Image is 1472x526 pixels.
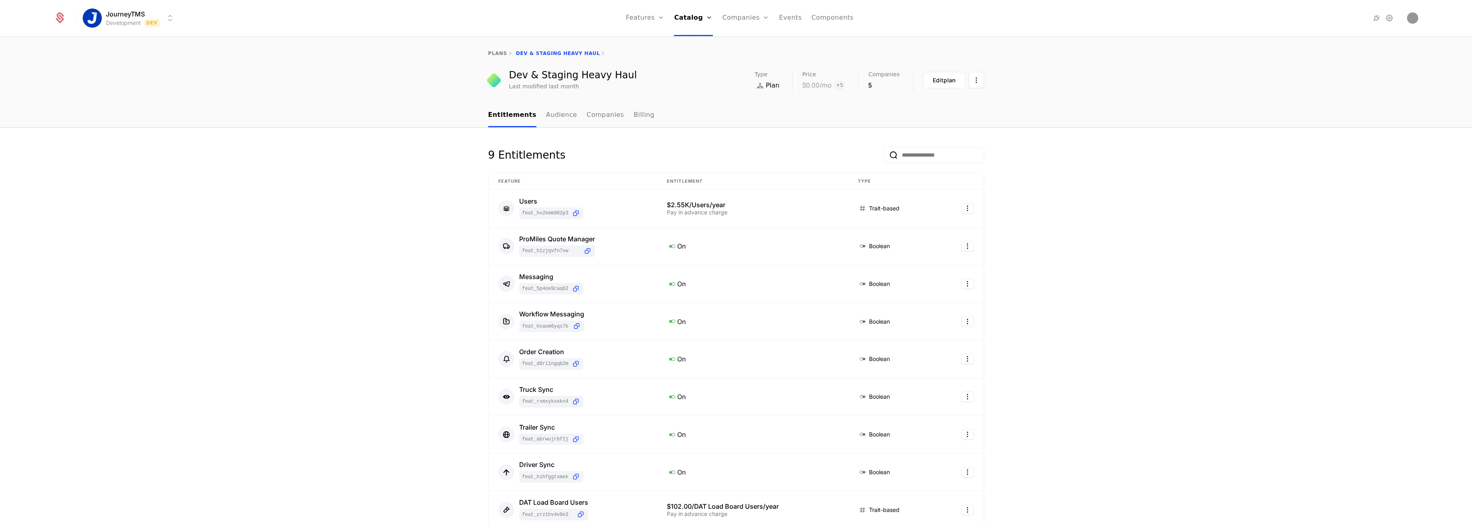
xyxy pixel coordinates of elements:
span: Boolean [869,393,890,401]
nav: Main [488,104,984,127]
button: Select action [961,203,974,214]
div: ProMiles Quote Manager [519,236,595,242]
div: $102.00/DAT Load Board Users/year [667,503,839,510]
div: 5 [868,80,899,90]
span: Plan [766,81,780,90]
span: feat_HxaoM6Yqs7b [522,323,569,330]
div: On [667,279,839,289]
span: feat_5p4oe9cAQ62 [522,285,568,292]
div: Driver Sync [519,461,583,468]
button: Select action [961,391,974,402]
div: On [667,467,839,477]
a: Settings [1385,13,1394,23]
span: feat_hiHfGGTXMeK [522,474,568,480]
span: feat_aBRWUJrBf2J [522,436,568,442]
div: Truck Sync [519,386,583,393]
a: Billing [633,104,654,127]
span: Type [755,71,767,77]
th: Entitlement [657,173,848,190]
a: Audience [546,104,577,127]
span: Boolean [869,468,890,476]
img: Walker Probasco [1407,12,1418,24]
button: Select action [961,279,974,289]
span: + 5 [834,80,846,90]
div: Development [106,19,141,27]
span: feat_hV2KMm982P3 [522,210,568,216]
span: Boolean [869,242,890,250]
div: On [667,316,839,326]
a: plans [488,51,507,56]
a: Entitlements [488,104,536,127]
button: Select environment [85,9,175,27]
div: Users [519,198,583,204]
button: Open user button [1407,12,1418,24]
div: 9 Entitlements [488,147,566,163]
button: Select action [961,467,974,477]
div: On [667,391,839,402]
div: Pay in advance charge [667,511,839,517]
button: Select action [961,241,974,251]
span: Boolean [869,280,890,288]
span: Dev [144,19,160,27]
th: Type [848,173,937,190]
span: Trait-based [869,506,899,514]
span: Companies [868,71,899,77]
div: Dev & Staging Heavy Haul [509,70,637,80]
div: Last modified last month [509,82,579,90]
div: Workflow Messaging [519,311,584,317]
button: Editplan [923,72,966,88]
span: JourneyTMS [106,9,145,19]
div: $0.00 /mo [802,80,831,90]
div: On [667,354,839,364]
div: Trailer Sync [519,424,583,430]
div: On [667,429,839,440]
button: Select action [961,429,974,440]
ul: Choose Sub Page [488,104,655,127]
button: Select action [961,505,974,515]
th: Feature [489,173,658,190]
span: feat_RXmXYKXekn4 [522,398,568,405]
span: feat_D8Ri1nGQb2m [522,361,568,367]
a: Companies [587,104,624,127]
div: Order Creation [519,349,583,355]
span: Boolean [869,318,890,326]
div: Edit plan [933,76,956,84]
span: feat_H1zjQVfn7vw [522,248,580,254]
span: Boolean [869,355,890,363]
div: $2.55K/Users/year [667,202,839,208]
button: Select action [961,354,974,364]
img: JourneyTMS [83,8,102,28]
span: Boolean [869,430,890,438]
span: feat_ZRZ1hV4V9o3 [522,512,573,518]
a: Integrations [1372,13,1381,23]
div: Pay in advance charge [667,210,839,215]
span: Price [802,71,816,77]
div: Messaging [519,273,583,280]
button: Select action [969,72,984,88]
span: Trait-based [869,204,899,212]
div: DAT Load Board Users [519,499,588,506]
button: Select action [961,316,974,327]
div: On [667,241,839,251]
